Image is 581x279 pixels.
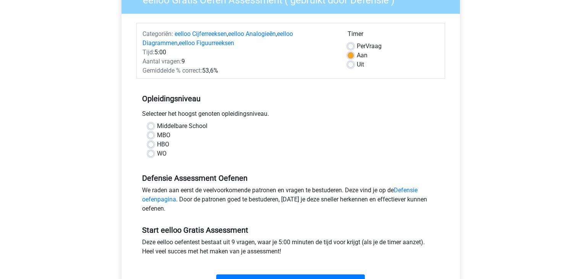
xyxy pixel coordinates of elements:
[137,57,342,66] div: 9
[137,66,342,75] div: 53,6%
[357,42,382,51] label: Vraag
[137,29,342,48] div: , , ,
[157,149,167,158] label: WO
[357,42,366,50] span: Per
[348,29,439,42] div: Timer
[357,51,367,60] label: Aan
[142,67,202,74] span: Gemiddelde % correct:
[137,48,342,57] div: 5:00
[142,91,439,106] h5: Opleidingsniveau
[136,238,445,259] div: Deze eelloo oefentest bestaat uit 9 vragen, waar je 5:00 minuten de tijd voor krijgt (als je de t...
[136,109,445,122] div: Selecteer het hoogst genoten opleidingsniveau.
[142,174,439,183] h5: Defensie Assessment Oefenen
[142,49,154,56] span: Tijd:
[157,140,169,149] label: HBO
[179,39,234,47] a: eelloo Figuurreeksen
[142,58,181,65] span: Aantal vragen:
[228,30,276,37] a: eelloo Analogieën
[136,186,445,216] div: We raden aan eerst de veelvoorkomende patronen en vragen te bestuderen. Deze vind je op de . Door...
[142,225,439,235] h5: Start eelloo Gratis Assessment
[157,122,207,131] label: Middelbare School
[357,60,364,69] label: Uit
[175,30,227,37] a: eelloo Cijferreeksen
[142,30,173,37] span: Categoriën:
[157,131,170,140] label: MBO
